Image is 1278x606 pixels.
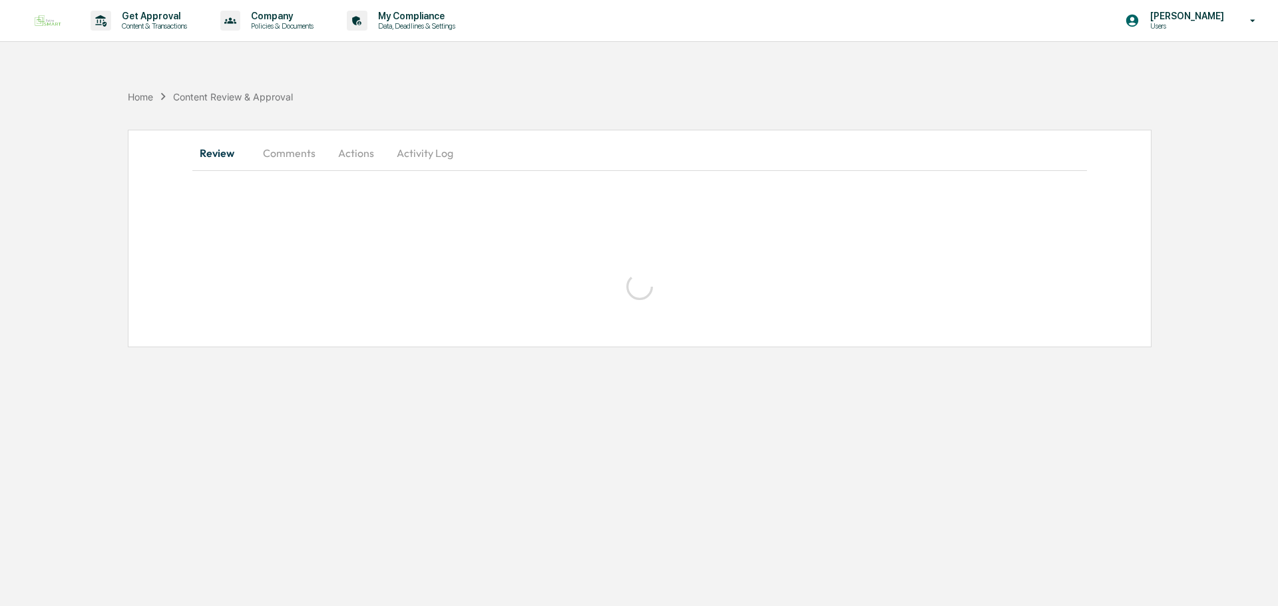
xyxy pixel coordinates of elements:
[1140,21,1231,31] p: Users
[111,21,194,31] p: Content & Transactions
[367,21,462,31] p: Data, Deadlines & Settings
[173,91,293,102] div: Content Review & Approval
[192,137,252,169] button: Review
[32,13,64,29] img: logo
[252,137,326,169] button: Comments
[128,91,153,102] div: Home
[240,21,320,31] p: Policies & Documents
[192,137,1087,169] div: secondary tabs example
[240,11,320,21] p: Company
[1140,11,1231,21] p: [PERSON_NAME]
[386,137,464,169] button: Activity Log
[367,11,462,21] p: My Compliance
[111,11,194,21] p: Get Approval
[326,137,386,169] button: Actions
